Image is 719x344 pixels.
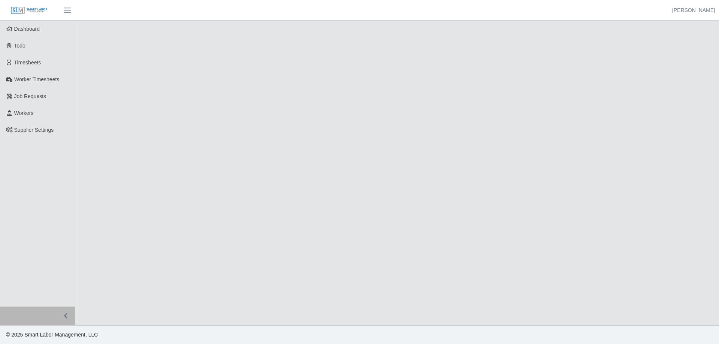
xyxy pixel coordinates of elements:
[672,6,715,14] a: [PERSON_NAME]
[6,332,98,338] span: © 2025 Smart Labor Management, LLC
[10,6,48,15] img: SLM Logo
[14,43,25,49] span: Todo
[14,26,40,32] span: Dashboard
[14,110,34,116] span: Workers
[14,127,54,133] span: Supplier Settings
[14,60,41,66] span: Timesheets
[14,76,59,82] span: Worker Timesheets
[14,93,46,99] span: Job Requests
